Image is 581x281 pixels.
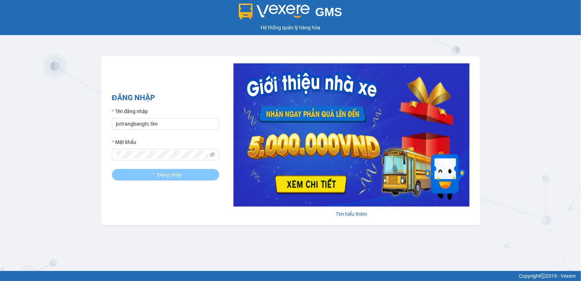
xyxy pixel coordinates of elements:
label: Tên đăng nhập [112,107,148,115]
span: Đăng nhập [157,171,182,179]
span: eye-invisible [210,152,215,157]
input: Mật khẩu [116,151,208,159]
div: Tìm hiểu thêm [233,210,469,218]
span: GMS [315,5,342,19]
button: Đăng nhập [112,169,219,180]
img: banner-0 [233,63,469,207]
input: Tên đăng nhập [112,118,219,130]
div: Copyright 2019 - Vexere [5,272,576,280]
h2: ĐĂNG NHẬP [112,92,219,104]
span: copyright [541,273,546,278]
div: Hệ thống quản lý hàng hóa [2,24,579,32]
img: logo 2 [239,4,310,19]
a: GMS [239,11,342,16]
label: Mật khẩu [112,138,136,146]
span: loading [149,172,157,177]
